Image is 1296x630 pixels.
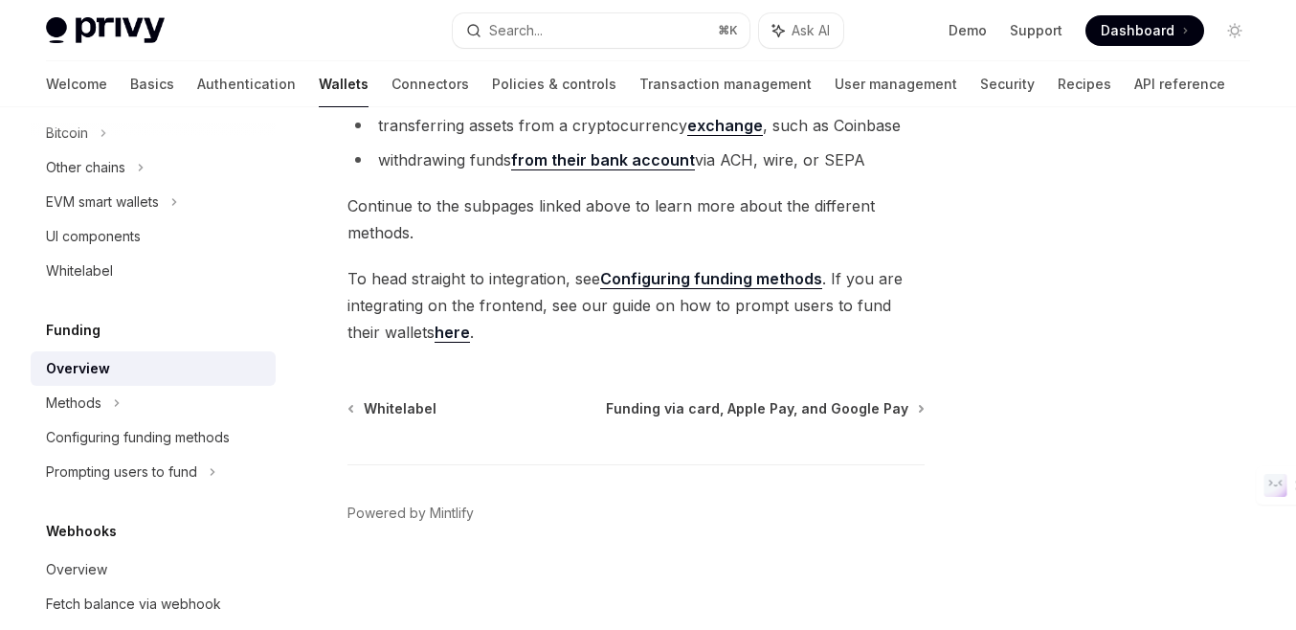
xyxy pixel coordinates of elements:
[391,61,469,107] a: Connectors
[46,61,107,107] a: Welcome
[453,13,750,48] button: Search...⌘K
[511,150,695,170] a: from their bank account
[1010,21,1062,40] a: Support
[347,146,925,173] li: withdrawing funds via ACH, wire, or SEPA
[31,420,276,455] a: Configuring funding methods
[347,112,925,139] li: transferring assets from a cryptocurrency , such as Coinbase
[31,552,276,587] a: Overview
[130,61,174,107] a: Basics
[46,319,101,342] h5: Funding
[46,426,230,449] div: Configuring funding methods
[46,558,107,581] div: Overview
[46,225,141,248] div: UI components
[46,259,113,282] div: Whitelabel
[1134,61,1225,107] a: API reference
[347,265,925,346] span: To head straight to integration, see . If you are integrating on the frontend, see our guide on h...
[31,351,276,386] a: Overview
[31,254,276,288] a: Whitelabel
[489,19,543,42] div: Search...
[718,23,738,38] span: ⌘ K
[364,399,436,418] span: Whitelabel
[687,116,763,136] a: exchange
[46,593,221,616] div: Fetch balance via webhook
[46,17,165,44] img: light logo
[46,156,125,179] div: Other chains
[349,399,436,418] a: Whitelabel
[759,13,843,48] button: Ask AI
[435,323,470,343] a: here
[687,116,763,135] strong: exchange
[949,21,987,40] a: Demo
[606,399,908,418] span: Funding via card, Apple Pay, and Google Pay
[319,61,369,107] a: Wallets
[31,587,276,621] a: Fetch balance via webhook
[1101,21,1174,40] span: Dashboard
[792,21,830,40] span: Ask AI
[347,504,474,523] a: Powered by Mintlify
[46,461,197,484] div: Prompting users to fund
[1085,15,1204,46] a: Dashboard
[31,219,276,254] a: UI components
[606,399,923,418] a: Funding via card, Apple Pay, and Google Pay
[1219,15,1250,46] button: Toggle dark mode
[46,392,101,415] div: Methods
[835,61,957,107] a: User management
[46,520,117,543] h5: Webhooks
[1058,61,1111,107] a: Recipes
[492,61,616,107] a: Policies & controls
[347,192,925,246] span: Continue to the subpages linked above to learn more about the different methods.
[639,61,812,107] a: Transaction management
[600,269,822,289] a: Configuring funding methods
[980,61,1035,107] a: Security
[46,191,159,214] div: EVM smart wallets
[46,357,110,380] div: Overview
[197,61,296,107] a: Authentication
